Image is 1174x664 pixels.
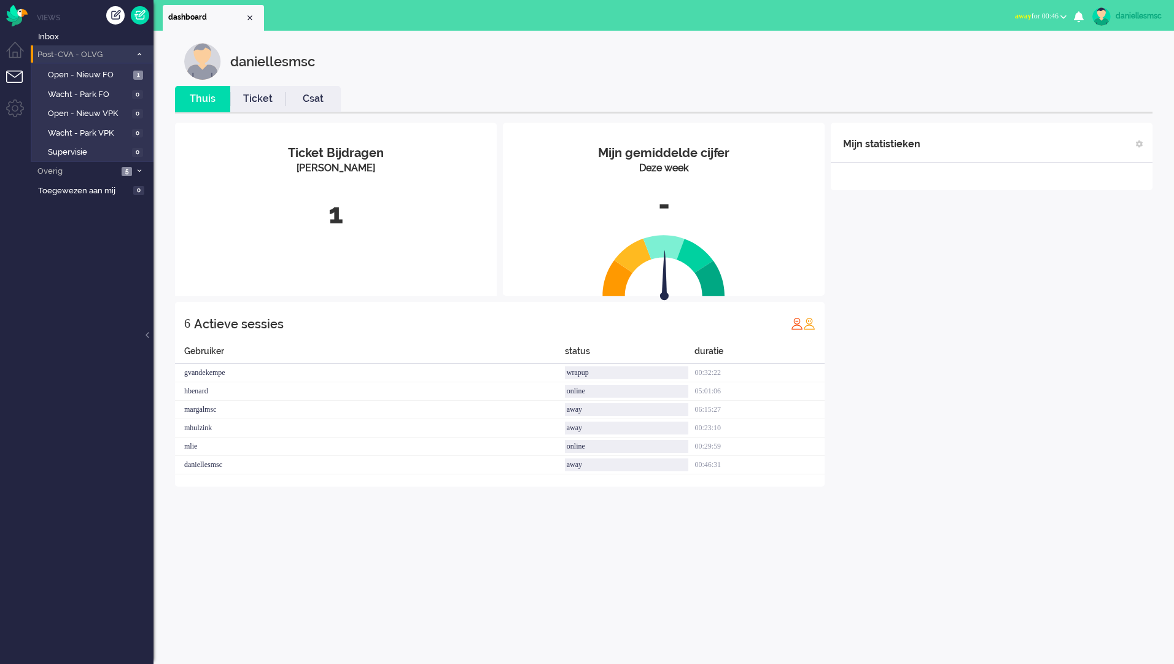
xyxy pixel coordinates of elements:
[48,147,129,158] span: Supervisie
[131,6,149,25] a: Quick Ticket
[565,440,689,453] div: online
[133,71,143,80] span: 1
[1008,4,1074,31] li: awayfor 00:46
[694,456,825,474] div: 00:46:31
[694,401,825,419] div: 06:15:27
[602,234,725,296] img: semi_circle.svg
[36,49,131,61] span: Post-CVA - OLVG
[565,345,695,364] div: status
[184,311,190,336] div: 6
[36,29,154,43] a: Inbox
[175,438,565,456] div: mlie
[1090,7,1162,26] a: daniellesmsc
[184,144,488,162] div: Ticket Bijdragen
[175,456,565,474] div: daniellesmsc
[132,129,143,138] span: 0
[36,106,152,120] a: Open - Nieuw VPK 0
[6,71,34,98] li: Tickets menu
[132,109,143,118] span: 0
[184,43,221,80] img: customer.svg
[36,126,152,139] a: Wacht - Park VPK 0
[163,5,264,31] li: Dashboard
[38,185,130,197] span: Toegewezen aan mij
[36,87,152,101] a: Wacht - Park FO 0
[1008,7,1074,25] button: awayfor 00:46
[565,385,689,398] div: online
[791,317,803,330] img: profile_red.svg
[48,69,130,81] span: Open - Nieuw FO
[175,401,565,419] div: margalmsc
[230,86,286,112] li: Ticket
[194,312,284,336] div: Actieve sessies
[38,31,154,43] span: Inbox
[132,90,143,99] span: 0
[175,364,565,382] div: gvandekempe
[512,185,815,225] div: -
[565,458,689,471] div: away
[48,128,129,139] span: Wacht - Park VPK
[175,419,565,438] div: mhulzink
[286,86,341,112] li: Csat
[694,438,825,456] div: 00:29:59
[6,8,28,17] a: Omnidesk
[36,166,118,177] span: Overig
[36,145,152,158] a: Supervisie 0
[843,132,920,156] div: Mijn statistieken
[132,148,143,157] span: 0
[286,92,341,106] a: Csat
[37,12,154,23] li: Views
[230,43,315,80] div: daniellesmsc
[565,366,689,379] div: wrapup
[230,92,286,106] a: Ticket
[512,144,815,162] div: Mijn gemiddelde cijfer
[565,403,689,416] div: away
[1116,10,1162,22] div: daniellesmsc
[175,345,565,364] div: Gebruiker
[48,89,129,101] span: Wacht - Park FO
[1015,12,1059,20] span: for 00:46
[803,317,815,330] img: profile_orange.svg
[1092,7,1111,26] img: avatar
[694,364,825,382] div: 00:32:22
[1015,12,1032,20] span: away
[175,382,565,401] div: hbenard
[6,42,34,69] li: Dashboard menu
[638,250,691,303] img: arrow.svg
[36,183,154,197] a: Toegewezen aan mij 0
[512,161,815,176] div: Deze week
[694,345,825,364] div: duratie
[106,6,125,25] div: Creëer ticket
[184,194,488,234] div: 1
[122,167,132,176] span: 5
[694,382,825,401] div: 05:01:06
[175,86,230,112] li: Thuis
[36,68,152,81] a: Open - Nieuw FO 1
[6,5,28,26] img: flow_omnibird.svg
[6,99,34,127] li: Admin menu
[184,161,488,176] div: [PERSON_NAME]
[175,92,230,106] a: Thuis
[48,108,129,120] span: Open - Nieuw VPK
[133,186,144,195] span: 0
[565,422,689,434] div: away
[168,12,245,23] span: dashboard
[245,13,255,23] div: Close tab
[694,419,825,438] div: 00:23:10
